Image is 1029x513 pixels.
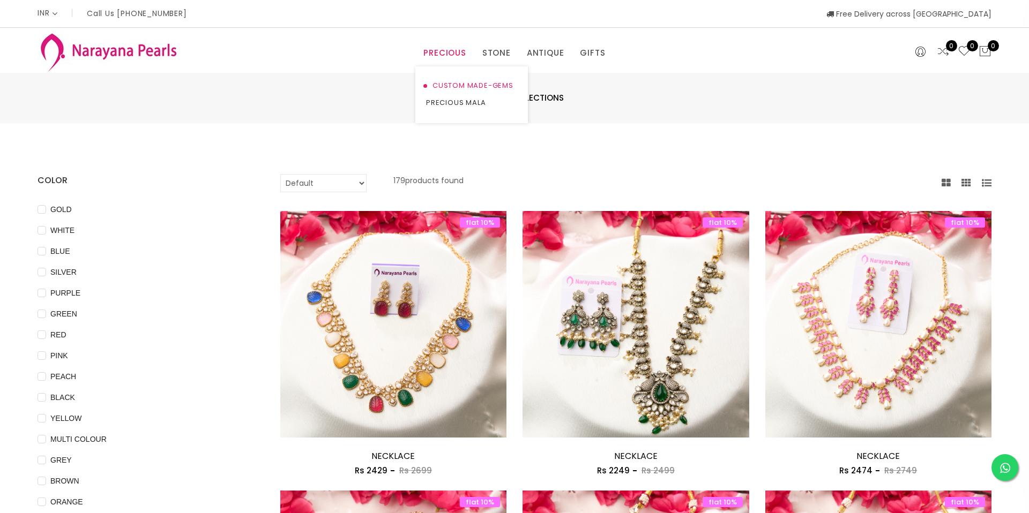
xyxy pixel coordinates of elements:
span: PURPLE [46,287,85,299]
span: flat 10% [945,217,985,228]
span: SILVER [46,266,81,278]
a: NECKLACE [856,450,900,462]
a: 0 [937,45,950,59]
span: Rs 2699 [399,465,432,476]
span: Rs 2499 [642,465,675,476]
span: flat 10% [460,217,500,228]
span: RED [46,329,71,341]
span: PEACH [46,371,80,382]
span: 0 [946,40,957,51]
span: Rs 2749 [884,465,917,476]
span: GREY [46,454,76,466]
h4: COLOR [38,174,248,187]
span: MULTI COLOUR [46,433,111,445]
button: 0 [979,45,991,59]
a: PRECIOUS [423,45,466,61]
span: flat 10% [460,497,500,507]
a: NECKLACE [614,450,658,462]
span: Free Delivery across [GEOGRAPHIC_DATA] [826,9,991,19]
span: 0 [967,40,978,51]
span: Collections [509,92,564,104]
span: 0 [988,40,999,51]
span: flat 10% [703,497,743,507]
a: STONE [482,45,511,61]
span: WHITE [46,224,79,236]
p: 179 products found [393,174,464,192]
span: BLUE [46,245,74,257]
p: Call Us [PHONE_NUMBER] [87,10,187,17]
span: ORANGE [46,496,87,508]
span: GREEN [46,308,81,320]
a: PRECIOUS MALA [426,94,517,111]
a: CUSTOM MADE-GEMS [426,77,517,94]
span: Rs 2474 [839,465,873,476]
span: Rs 2249 [597,465,630,476]
span: BROWN [46,475,84,487]
span: BLACK [46,391,79,403]
span: flat 10% [945,497,985,507]
span: Rs 2429 [355,465,387,476]
span: PINK [46,350,72,361]
span: GOLD [46,203,76,215]
span: YELLOW [46,412,86,424]
a: NECKLACE [371,450,415,462]
a: GIFTS [580,45,605,61]
span: flat 10% [703,217,743,228]
a: 0 [958,45,971,59]
a: ANTIQUE [527,45,564,61]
